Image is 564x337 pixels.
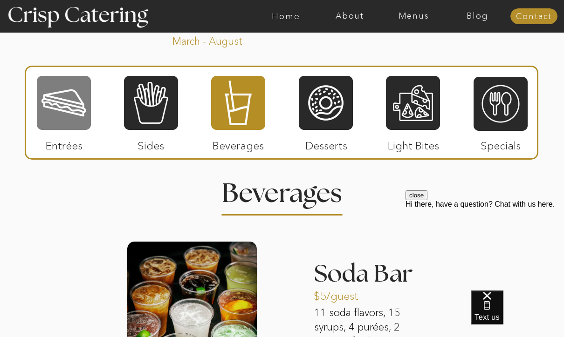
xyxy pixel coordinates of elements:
p: Desserts [295,130,357,157]
h3: Soda Bar [314,262,444,288]
a: About [318,12,382,21]
p: March - August [172,34,301,45]
h2: Beverages [221,181,343,199]
p: Sides [120,130,182,157]
p: Entrées [33,130,95,157]
iframe: podium webchat widget prompt [406,190,564,302]
a: Blog [446,12,509,21]
p: Specials [469,130,531,157]
a: Menus [382,12,446,21]
iframe: podium webchat widget bubble [471,290,564,337]
p: Beverages [207,130,269,157]
p: Light Bites [382,130,444,157]
p: $5/guest [314,280,376,307]
a: Home [254,12,318,21]
a: Contact [510,12,557,21]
